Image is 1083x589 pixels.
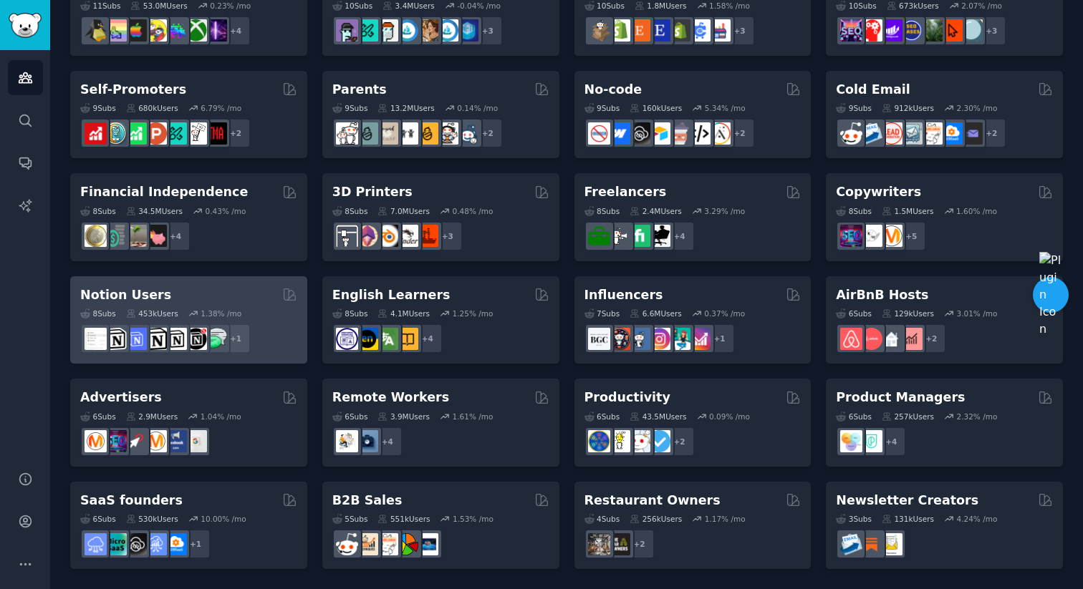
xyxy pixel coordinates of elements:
[206,206,246,216] div: 0.43 % /mo
[836,308,872,318] div: 6 Sub s
[584,286,663,304] h2: Influencers
[840,122,862,145] img: sales
[648,19,670,42] img: EtsySellers
[961,122,983,145] img: EmailOutreach
[205,122,227,145] img: TestMyApp
[145,19,167,42] img: GamerPals
[882,103,934,113] div: 912k Users
[130,1,187,11] div: 53.0M Users
[126,103,178,113] div: 680k Users
[80,286,171,304] h2: Notion Users
[860,533,882,555] img: Substack
[882,514,934,524] div: 131k Users
[332,183,413,201] h2: 3D Printers
[332,286,451,304] h2: English Learners
[80,514,116,524] div: 6 Sub s
[453,412,494,422] div: 1.61 % /mo
[473,16,503,46] div: + 3
[201,308,241,318] div: 1.38 % /mo
[630,514,682,524] div: 256k Users
[165,533,187,555] img: B2BSaaS
[416,19,438,42] img: CryptoArt
[665,221,695,251] div: + 4
[80,81,186,99] h2: Self-Promoters
[956,308,997,318] div: 3.01 % /mo
[860,122,882,145] img: Emailmarketing
[584,492,721,510] h2: Restaurant Owners
[630,103,682,113] div: 160k Users
[688,328,711,350] img: InstagramGrowthTips
[900,122,923,145] img: coldemail
[80,103,116,113] div: 9 Sub s
[882,206,934,216] div: 1.5M Users
[900,328,923,350] img: AirBnBInvesting
[608,122,630,145] img: webflow
[836,183,921,201] h2: Copywriters
[80,206,116,216] div: 8 Sub s
[836,514,872,524] div: 3 Sub s
[125,225,147,247] img: Fire
[584,81,642,99] h2: No-code
[356,122,378,145] img: SingleParents
[453,206,494,216] div: 0.48 % /mo
[456,122,478,145] img: Parents
[165,19,187,42] img: gamers
[840,225,862,247] img: SEO
[916,323,946,354] div: + 2
[608,430,630,452] img: lifehacks
[961,19,983,42] img: The_SEO
[628,225,650,247] img: Fiverr
[836,103,872,113] div: 9 Sub s
[105,533,127,555] img: microsaas
[836,389,965,407] h2: Product Managers
[896,221,926,251] div: + 5
[704,308,745,318] div: 0.37 % /mo
[413,323,443,354] div: + 4
[80,492,183,510] h2: SaaS founders
[668,19,690,42] img: reviewmyshopify
[705,514,746,524] div: 1.17 % /mo
[396,533,418,555] img: B2BSales
[956,103,997,113] div: 2.30 % /mo
[336,328,358,350] img: languagelearning
[105,19,127,42] img: CozyGamers
[584,1,625,11] div: 10 Sub s
[221,118,251,148] div: + 2
[356,430,378,452] img: work
[836,81,910,99] h2: Cold Email
[880,225,902,247] img: content_marketing
[125,19,147,42] img: macgaming
[887,1,939,11] div: 673k Users
[860,430,882,452] img: ProductMgmt
[836,286,928,304] h2: AirBnB Hosts
[456,19,478,42] img: DigitalItems
[201,103,241,113] div: 6.79 % /mo
[880,122,902,145] img: LeadGeneration
[85,533,107,555] img: SaaS
[180,529,211,559] div: + 1
[332,514,368,524] div: 5 Sub s
[584,206,620,216] div: 8 Sub s
[473,118,503,148] div: + 2
[630,308,682,318] div: 6.6M Users
[860,19,882,42] img: TechSEO
[205,328,227,350] img: NotionPromote
[9,13,42,38] img: GummySearch logo
[85,430,107,452] img: marketing
[880,19,902,42] img: seogrowth
[126,206,183,216] div: 34.5M Users
[709,412,750,422] div: 0.09 % /mo
[956,412,997,422] div: 2.32 % /mo
[80,389,162,407] h2: Advertisers
[80,412,116,422] div: 6 Sub s
[376,225,398,247] img: blender
[608,19,630,42] img: shopify
[165,328,187,350] img: AskNotion
[920,122,943,145] img: b2b_sales
[356,225,378,247] img: 3Dmodeling
[588,328,610,350] img: BeautyGuruChatter
[704,206,745,216] div: 3.29 % /mo
[436,122,458,145] img: parentsofmultiples
[372,427,403,457] div: + 4
[725,16,755,46] div: + 3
